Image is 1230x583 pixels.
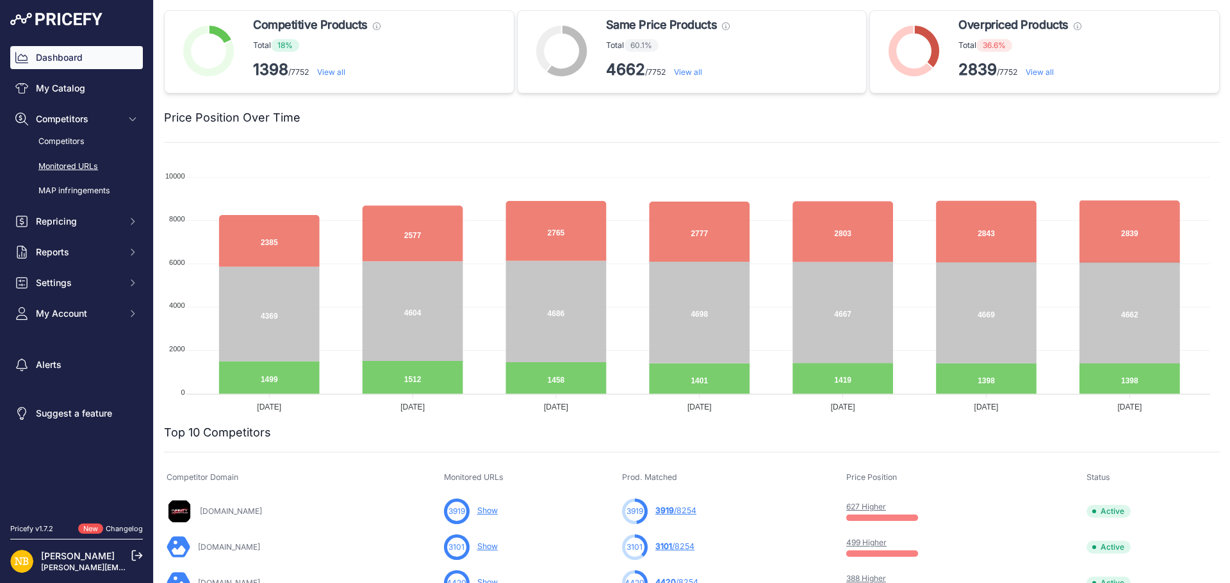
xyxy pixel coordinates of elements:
[627,506,643,517] span: 3919
[10,108,143,131] button: Competitors
[655,506,674,515] span: 3919
[36,276,120,289] span: Settings
[606,39,730,52] p: Total
[10,302,143,325] button: My Account
[317,67,345,77] a: View all
[655,541,694,551] a: 3101/8254
[544,403,568,411] tspan: [DATE]
[36,215,120,228] span: Repricing
[846,472,897,482] span: Price Position
[253,39,381,52] p: Total
[253,60,381,80] p: /7752
[10,271,143,294] button: Settings
[674,67,702,77] a: View all
[831,403,855,411] tspan: [DATE]
[974,403,999,411] tspan: [DATE]
[448,541,464,553] span: 3101
[477,541,498,551] a: Show
[958,39,1081,52] p: Total
[1086,505,1131,518] span: Active
[477,506,498,515] a: Show
[36,307,120,320] span: My Account
[164,424,271,442] h2: Top 10 Competitors
[78,523,103,534] span: New
[36,113,120,125] span: Competitors
[41,550,115,561] a: [PERSON_NAME]
[624,39,659,52] span: 60.1%
[164,109,300,127] h2: Price Position Over Time
[200,506,262,516] a: [DOMAIN_NAME]
[976,39,1012,52] span: 36.6%
[846,538,887,547] a: 499 Higher
[1086,472,1110,482] span: Status
[198,542,260,552] a: [DOMAIN_NAME]
[10,156,143,178] a: Monitored URLs
[655,541,672,551] span: 3101
[448,506,465,517] span: 3919
[1117,403,1142,411] tspan: [DATE]
[165,172,185,180] tspan: 10000
[10,402,143,425] a: Suggest a feature
[846,502,886,511] a: 627 Higher
[400,403,425,411] tspan: [DATE]
[169,345,184,353] tspan: 2000
[10,353,143,376] a: Alerts
[253,16,368,34] span: Competitive Products
[169,215,184,223] tspan: 8000
[10,180,143,202] a: MAP infringements
[167,472,238,482] span: Competitor Domain
[10,210,143,233] button: Repricing
[1086,541,1131,554] span: Active
[444,472,504,482] span: Monitored URLs
[10,46,143,508] nav: Sidebar
[622,472,677,482] span: Prod. Matched
[181,388,184,396] tspan: 0
[958,60,1081,80] p: /7752
[253,60,288,79] strong: 1398
[169,301,184,309] tspan: 4000
[169,259,184,266] tspan: 6000
[1026,67,1054,77] a: View all
[606,60,730,80] p: /7752
[655,506,696,515] a: 3919/8254
[271,39,299,52] span: 18%
[627,541,643,553] span: 3101
[41,563,238,572] a: [PERSON_NAME][EMAIL_ADDRESS][DOMAIN_NAME]
[10,46,143,69] a: Dashboard
[10,13,102,26] img: Pricefy Logo
[257,403,281,411] tspan: [DATE]
[10,131,143,153] a: Competitors
[687,403,712,411] tspan: [DATE]
[606,16,717,34] span: Same Price Products
[846,573,886,583] a: 388 Higher
[10,241,143,264] button: Reports
[958,60,997,79] strong: 2839
[606,60,645,79] strong: 4662
[10,523,53,534] div: Pricefy v1.7.2
[36,246,120,259] span: Reports
[10,77,143,100] a: My Catalog
[106,524,143,533] a: Changelog
[958,16,1068,34] span: Overpriced Products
